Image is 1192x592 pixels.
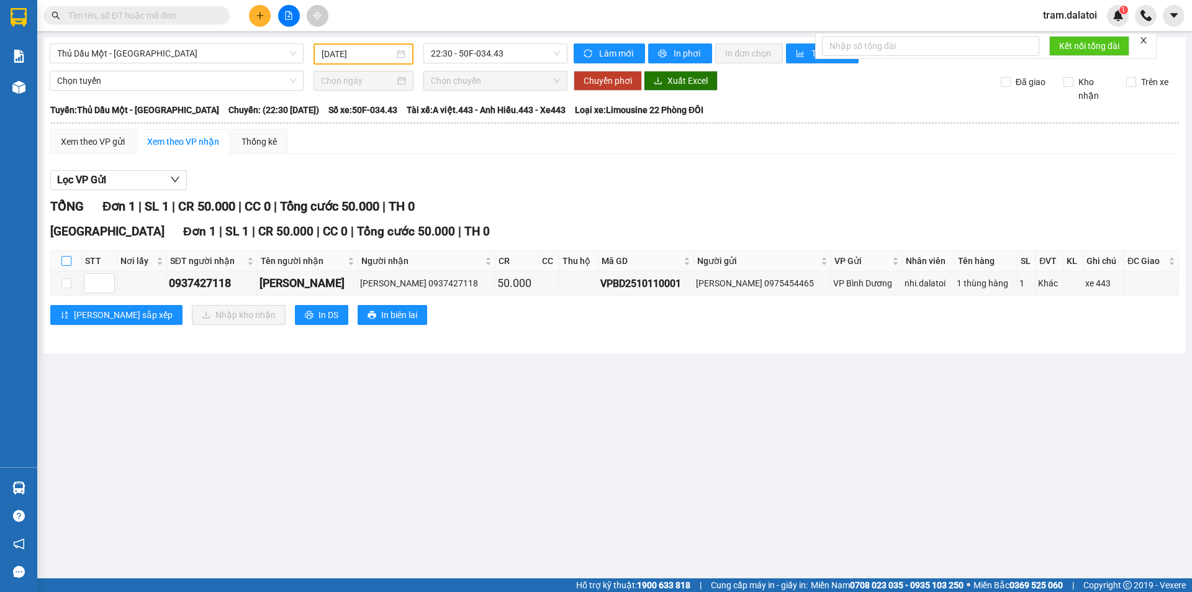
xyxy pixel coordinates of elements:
span: Người nhận [361,254,482,268]
div: Khác [1038,276,1061,290]
span: download [654,76,662,86]
div: VP Bình Dương [833,276,900,290]
button: downloadXuất Excel [644,71,718,91]
span: | [252,224,255,239]
span: TH 0 [389,199,415,214]
th: Thu hộ [559,251,598,271]
span: plus [256,11,264,20]
span: 1 [1121,6,1126,14]
span: [GEOGRAPHIC_DATA] [50,224,165,239]
input: Chọn ngày [321,74,395,88]
td: 0937427118 [167,271,258,296]
span: Miền Nam [811,578,964,592]
button: downloadNhập kho nhận [192,305,286,325]
span: Nơi lấy [120,254,154,268]
span: Đơn 1 [102,199,135,214]
span: | [351,224,354,239]
span: SL 1 [225,224,249,239]
span: printer [305,311,314,321]
span: Người gửi [697,254,818,268]
img: icon-new-feature [1113,10,1124,21]
span: Kết nối tổng đài [1059,39,1119,53]
span: Tên người nhận [261,254,345,268]
span: Mã GD [602,254,681,268]
div: Xem theo VP gửi [61,135,125,148]
span: tram.dalatoi [1033,7,1107,23]
span: TỔNG [50,199,84,214]
input: Tìm tên, số ĐT hoặc mã đơn [68,9,215,22]
span: | [172,199,175,214]
span: VP Gửi [834,254,890,268]
span: | [458,224,461,239]
span: Chuyến: (22:30 [DATE]) [228,103,319,117]
span: bar-chart [796,49,806,59]
th: ĐVT [1036,251,1063,271]
span: message [13,566,25,578]
button: caret-down [1163,5,1185,27]
sup: 1 [1119,6,1128,14]
span: In phơi [674,47,702,60]
button: file-add [278,5,300,27]
img: warehouse-icon [12,481,25,494]
div: Xem theo VP nhận [147,135,219,148]
span: down [170,175,180,184]
img: phone-icon [1140,10,1152,21]
button: bar-chartThống kê [786,43,859,63]
button: syncLàm mới [574,43,645,63]
span: In biên lai [381,308,417,322]
span: Lọc VP Gửi [57,172,106,188]
th: Ghi chú [1083,251,1124,271]
span: 22:30 - 50F-034.43 [431,44,560,63]
span: CR 50.000 [258,224,314,239]
span: sync [584,49,594,59]
span: | [317,224,320,239]
span: CC 0 [245,199,271,214]
div: 1 [1019,276,1034,290]
span: In DS [318,308,338,322]
button: sort-ascending[PERSON_NAME] sắp xếp [50,305,183,325]
span: sort-ascending [60,311,69,321]
span: aim [313,11,322,20]
th: SL [1018,251,1036,271]
td: Nguyễn Thanh Sang [258,271,358,296]
strong: 0369 525 060 [1009,580,1063,590]
button: In đơn chọn [715,43,783,63]
div: 50.000 [497,275,536,292]
span: TH 0 [464,224,490,239]
div: [PERSON_NAME] [260,275,356,292]
img: warehouse-icon [12,81,25,94]
span: Tổng cước 50.000 [280,199,379,214]
span: Chọn chuyến [431,71,560,90]
span: Loại xe: Limousine 22 Phòng ĐÔI [575,103,703,117]
span: file-add [284,11,293,20]
span: | [219,224,222,239]
span: | [274,199,277,214]
button: Chuyển phơi [574,71,642,91]
strong: 0708 023 035 - 0935 103 250 [850,580,964,590]
th: KL [1063,251,1083,271]
span: | [382,199,386,214]
th: CR [495,251,539,271]
span: Đã giao [1011,75,1050,89]
span: copyright [1123,581,1132,590]
span: Kho nhận [1073,75,1117,102]
div: nhi.dalatoi [905,276,952,290]
th: STT [82,251,117,271]
td: VPBD2510110001 [598,271,694,296]
span: Chọn tuyến [57,71,296,90]
th: Tên hàng [955,251,1018,271]
button: printerIn DS [295,305,348,325]
span: notification [13,538,25,550]
button: plus [249,5,271,27]
span: SĐT người nhận [170,254,245,268]
span: Số xe: 50F-034.43 [328,103,397,117]
div: [PERSON_NAME] 0937427118 [360,276,493,290]
span: [PERSON_NAME] sắp xếp [74,308,173,322]
div: 1 thùng hàng [957,276,1015,290]
span: ⚪️ [967,583,970,588]
span: | [700,578,702,592]
span: SL 1 [145,199,169,214]
div: 0937427118 [169,275,255,292]
span: printer [658,49,669,59]
span: | [1072,578,1074,592]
